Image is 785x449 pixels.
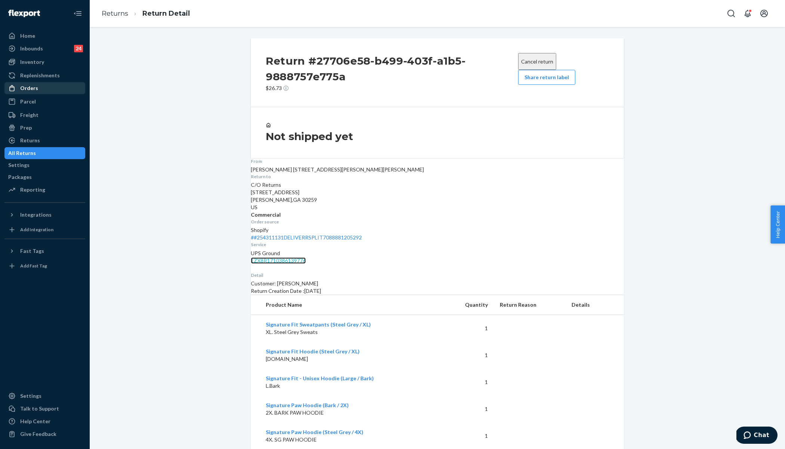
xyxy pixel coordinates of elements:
dt: From [251,158,624,164]
button: Open account menu [757,6,772,21]
a: Settings [4,159,85,171]
button: Cancel return [518,53,556,70]
p: [STREET_ADDRESS] [251,189,624,196]
ol: breadcrumbs [96,3,196,25]
div: Fast Tags [20,247,44,255]
a: 1ZX8R1710386139776 [251,257,306,264]
a: Home [4,30,85,42]
div: Parcel [20,98,36,105]
a: Signature Fit Hoodie (Steel Grey / XL) [266,348,360,354]
p: L.Bark [266,382,436,390]
div: Freight [20,111,39,119]
span: UPS Ground [251,250,280,256]
iframe: Opens a widget where you can chat to one of our agents [736,427,778,445]
th: Details [566,295,624,315]
div: 24 [74,45,83,52]
a: Inventory [4,56,85,68]
a: Prep [4,122,85,134]
p: Customer: [PERSON_NAME] [251,280,624,287]
button: Help Center [770,205,785,244]
a: Signature Paw Hoodie (Steel Grey / 4X) [266,429,363,435]
a: Packages [4,171,85,183]
dt: Order source [251,219,624,225]
div: Settings [20,392,41,400]
p: [PERSON_NAME] , GA 30259 [251,196,624,204]
dt: Detail [251,272,624,278]
a: All Returns [4,147,85,159]
p: 4X. SG PAW HOODIE [266,436,436,443]
p: C/O Returns [251,181,624,189]
th: Quantity [442,295,494,315]
a: Orders [4,82,85,94]
div: Inbounds [20,45,43,52]
a: Return Detail [142,9,190,18]
div: Home [20,32,35,40]
h2: Return #27706e58-b499-403f-a1b5-9888757e775a [266,53,518,84]
button: Close Navigation [70,6,85,21]
td: 1 [442,369,494,396]
img: Flexport logo [8,10,40,17]
div: All Returns [8,149,36,157]
dt: Return to [251,173,624,180]
td: 1 [442,315,494,342]
a: Signature Fit - Unisex Hoodie (Large / Bark) [266,375,374,381]
a: Freight [4,109,85,121]
a: Replenishments [4,69,85,81]
h3: Not shipped yet [266,130,609,143]
div: Help Center [20,418,50,425]
a: Signature Paw Hoodie (Bark / 2X) [266,402,349,408]
a: Inbounds24 [4,43,85,55]
button: Share return label [518,70,575,85]
div: Talk to Support [20,405,59,412]
div: Prep [20,124,32,131]
div: Packages [8,173,32,181]
a: Returns [102,9,128,18]
td: 1 [442,342,494,369]
p: $26.73 [266,84,518,92]
div: Inventory [20,58,44,66]
a: Add Fast Tag [4,260,85,272]
div: Give Feedback [20,430,56,438]
span: [PERSON_NAME] [STREET_ADDRESS][PERSON_NAME][PERSON_NAME] [251,166,424,173]
td: 1 [442,396,494,422]
button: Talk to Support [4,403,85,415]
a: Help Center [4,415,85,427]
div: Orders [20,84,38,92]
div: Add Fast Tag [20,263,47,269]
button: Fast Tags [4,245,85,257]
p: Return Creation Date : [DATE] [251,287,624,295]
strong: Commercial [251,211,281,218]
a: ##254311131DELIVERRSPLIT7088881205292 [251,234,362,241]
div: Add Integration [20,226,53,233]
a: Reporting [4,184,85,196]
a: Parcel [4,96,85,108]
th: Product Name [251,295,442,315]
p: [DOMAIN_NAME] [266,355,436,363]
button: Integrations [4,209,85,221]
div: Shopify [251,226,624,241]
button: Give Feedback [4,428,85,440]
a: Add Integration [4,224,85,236]
div: Integrations [20,211,52,219]
button: Open notifications [740,6,755,21]
p: XL. Steel Grey Sweats [266,328,436,336]
th: Return Reason [494,295,566,315]
button: Open Search Box [724,6,739,21]
a: Signature Fit Sweatpants (Steel Grey / XL) [266,321,371,328]
div: Reporting [20,186,45,193]
div: Replenishments [20,72,60,79]
p: US [251,204,624,211]
a: Returns [4,134,85,146]
dt: Service [251,241,624,248]
div: Settings [8,161,30,169]
p: 2X. BARK PAW HOODIE [266,409,436,417]
a: Settings [4,390,85,402]
div: Returns [20,137,40,144]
